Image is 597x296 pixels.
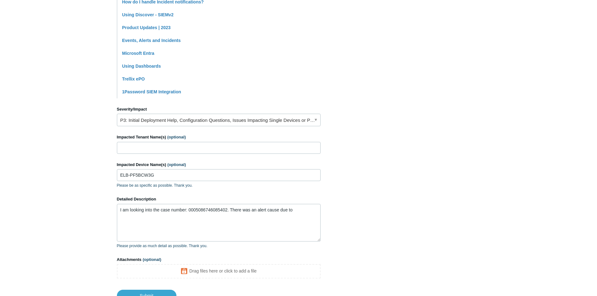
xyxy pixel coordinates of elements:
label: Impacted Device Name(s) [117,162,321,168]
a: Trellix ePO [122,76,145,81]
label: Impacted Tenant Name(s) [117,134,321,140]
a: 1Password SIEM Integration [122,89,181,94]
a: Microsoft Entra [122,51,154,56]
label: Severity/Impact [117,106,321,112]
a: P3: Initial Deployment Help, Configuration Questions, Issues Impacting Single Devices or Past Out... [117,114,321,126]
a: Using Discover - SIEMv2 [122,12,174,17]
span: (optional) [167,162,186,167]
span: (optional) [143,257,161,262]
label: Attachments [117,257,321,263]
span: (optional) [167,135,186,139]
a: Product Updates | 2023 [122,25,171,30]
p: Please provide as much detail as possible. Thank you. [117,243,321,249]
a: Using Dashboards [122,64,161,69]
a: Events, Alerts and Incidents [122,38,181,43]
label: Detailed Description [117,196,321,202]
p: Please be as specific as possible. Thank you. [117,183,321,188]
